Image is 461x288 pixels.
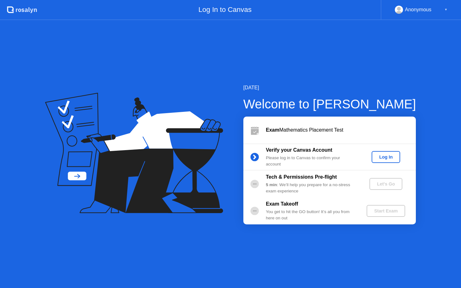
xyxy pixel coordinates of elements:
b: Exam [266,127,279,133]
button: Log In [372,151,400,163]
div: Let's Go [372,181,400,186]
div: ▼ [444,6,448,14]
b: 5 min [266,182,277,187]
b: Exam Takeoff [266,201,298,207]
button: Let's Go [369,178,402,190]
div: : We’ll help you prepare for a no-stress exam experience [266,182,356,195]
div: Start Exam [369,208,403,213]
div: Please log in to Canvas to confirm your account [266,155,356,168]
button: Start Exam [367,205,405,217]
div: Mathematics Placement Test [266,126,416,134]
div: [DATE] [243,84,416,92]
div: Anonymous [405,6,432,14]
b: Tech & Permissions Pre-flight [266,174,337,180]
div: Log In [374,154,398,160]
b: Verify your Canvas Account [266,147,332,153]
div: Welcome to [PERSON_NAME] [243,95,416,113]
div: You get to hit the GO button! It’s all you from here on out [266,209,356,222]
